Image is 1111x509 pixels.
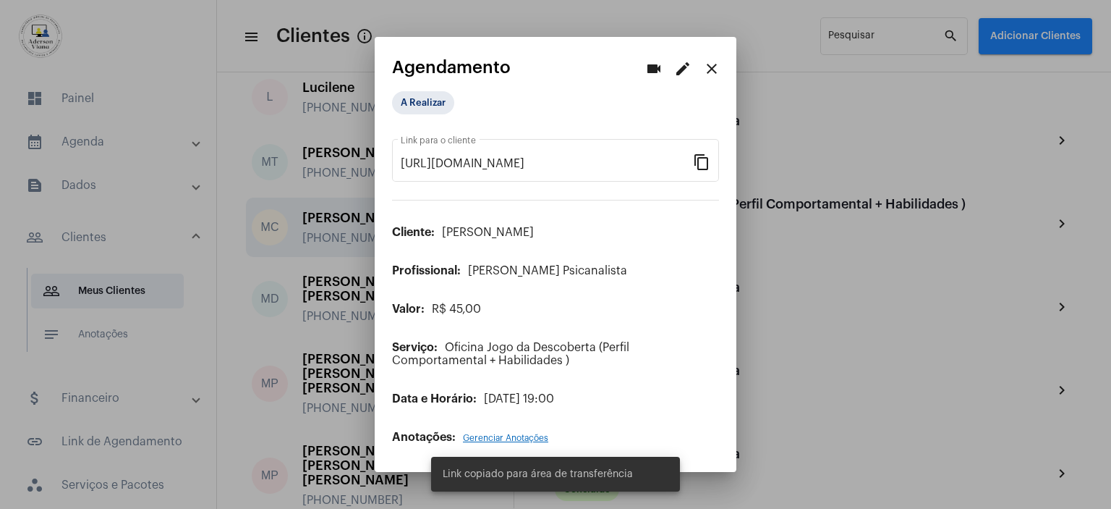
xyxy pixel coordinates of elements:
[392,265,461,277] span: Profissional:
[401,157,693,170] input: Link
[392,303,425,315] span: Valor:
[392,432,456,443] span: Anotações:
[392,342,629,366] span: Oficina Jogo da Descoberta (Perfil Comportamental + Habilidades )
[468,265,627,277] span: [PERSON_NAME] Psicanalista
[645,60,663,77] mat-icon: videocam
[392,58,511,77] span: Agendamento
[463,434,548,442] span: Gerenciar Anotações
[392,227,435,238] span: Cliente:
[432,303,481,315] span: R$ 45,00
[392,393,477,405] span: Data e Horário:
[693,153,710,170] mat-icon: content_copy
[392,91,454,114] mat-chip: A Realizar
[392,342,438,353] span: Serviço:
[484,393,554,405] span: [DATE] 19:00
[442,227,534,238] span: [PERSON_NAME]
[443,467,633,481] span: Link copiado para área de transferência
[703,60,720,77] mat-icon: close
[674,60,691,77] mat-icon: edit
